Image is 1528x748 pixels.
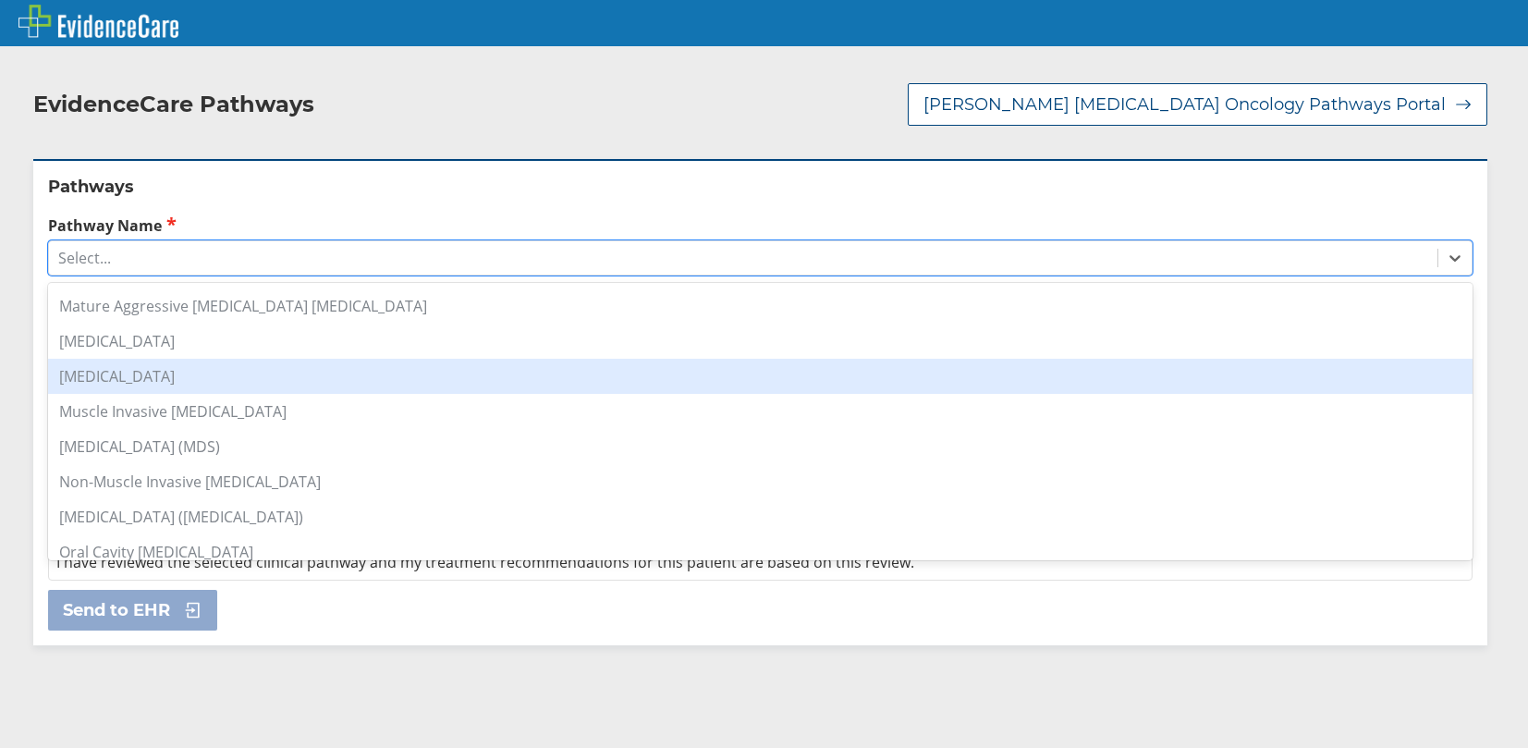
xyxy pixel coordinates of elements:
[923,93,1446,116] span: [PERSON_NAME] [MEDICAL_DATA] Oncology Pathways Portal
[58,248,111,268] div: Select...
[48,288,1473,324] div: Mature Aggressive [MEDICAL_DATA] [MEDICAL_DATA]
[56,552,914,572] span: I have reviewed the selected clinical pathway and my treatment recommendations for this patient a...
[63,599,170,621] span: Send to EHR
[48,534,1473,570] div: Oral Cavity [MEDICAL_DATA]
[48,176,1473,198] h2: Pathways
[48,215,1473,236] label: Pathway Name
[48,359,1473,394] div: [MEDICAL_DATA]
[48,324,1473,359] div: [MEDICAL_DATA]
[908,83,1487,126] button: [PERSON_NAME] [MEDICAL_DATA] Oncology Pathways Portal
[48,464,1473,499] div: Non-Muscle Invasive [MEDICAL_DATA]
[48,429,1473,464] div: [MEDICAL_DATA] (MDS)
[18,5,178,38] img: EvidenceCare
[48,499,1473,534] div: [MEDICAL_DATA] ([MEDICAL_DATA])
[48,394,1473,429] div: Muscle Invasive [MEDICAL_DATA]
[48,590,217,631] button: Send to EHR
[33,91,314,118] h2: EvidenceCare Pathways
